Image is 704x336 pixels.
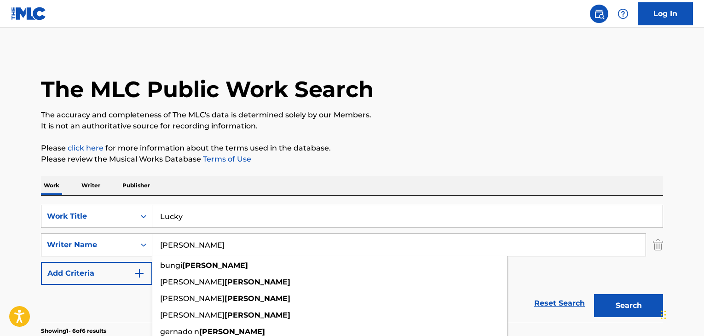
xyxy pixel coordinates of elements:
p: Please review the Musical Works Database [41,154,663,165]
button: Search [594,294,663,317]
img: Delete Criterion [653,233,663,256]
a: Terms of Use [201,155,251,163]
img: help [617,8,629,19]
span: [PERSON_NAME] [160,278,225,286]
div: Work Title [47,211,130,222]
div: Writer Name [47,239,130,250]
form: Search Form [41,205,663,322]
div: Help [614,5,632,23]
a: Reset Search [530,293,589,313]
img: MLC Logo [11,7,46,20]
strong: [PERSON_NAME] [225,311,290,319]
span: [PERSON_NAME] [160,294,225,303]
p: Writer [79,176,103,195]
strong: [PERSON_NAME] [225,278,290,286]
p: Please for more information about the terms used in the database. [41,143,663,154]
iframe: Chat Widget [658,292,704,336]
p: Work [41,176,62,195]
button: Add Criteria [41,262,152,285]
p: It is not an authoritative source for recording information. [41,121,663,132]
span: [PERSON_NAME] [160,311,225,319]
span: bungi [160,261,182,270]
p: The accuracy and completeness of The MLC's data is determined solely by our Members. [41,110,663,121]
div: Drag [661,301,666,329]
p: Showing 1 - 6 of 6 results [41,327,106,335]
strong: [PERSON_NAME] [199,327,265,336]
img: 9d2ae6d4665cec9f34b9.svg [134,268,145,279]
a: click here [68,144,104,152]
h1: The MLC Public Work Search [41,75,374,103]
strong: [PERSON_NAME] [225,294,290,303]
a: Public Search [590,5,608,23]
strong: [PERSON_NAME] [182,261,248,270]
img: search [594,8,605,19]
a: Log In [638,2,693,25]
span: gernado n [160,327,199,336]
p: Publisher [120,176,153,195]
